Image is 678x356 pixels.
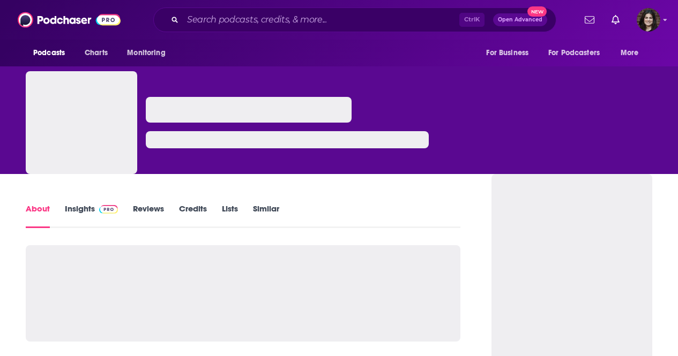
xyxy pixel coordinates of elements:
span: Monitoring [127,46,165,60]
button: open menu [613,43,652,63]
a: Show notifications dropdown [580,11,599,29]
span: Podcasts [33,46,65,60]
a: About [26,203,50,228]
div: Search podcasts, credits, & more... [153,7,556,32]
img: Podchaser Pro [99,205,118,214]
img: User Profile [637,8,660,32]
span: More [621,46,639,60]
a: Lists [222,203,238,228]
a: Charts [78,43,114,63]
a: Show notifications dropdown [607,11,624,29]
img: Podchaser - Follow, Share and Rate Podcasts [18,10,121,30]
button: Show profile menu [637,8,660,32]
span: For Business [486,46,528,60]
span: For Podcasters [548,46,600,60]
button: open menu [120,43,179,63]
span: Charts [85,46,108,60]
span: Ctrl K [459,13,485,27]
a: Credits [179,203,207,228]
button: open menu [26,43,79,63]
span: New [527,6,547,17]
a: InsightsPodchaser Pro [65,203,118,228]
span: Open Advanced [498,17,542,22]
a: Reviews [133,203,164,228]
button: open menu [541,43,615,63]
button: Open AdvancedNew [493,13,547,26]
button: open menu [479,43,542,63]
input: Search podcasts, credits, & more... [183,11,459,28]
span: Logged in as amandavpr [637,8,660,32]
a: Similar [253,203,279,228]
